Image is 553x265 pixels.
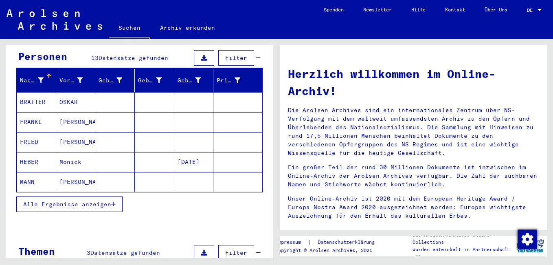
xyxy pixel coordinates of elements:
[56,112,96,132] mat-cell: [PERSON_NAME]
[174,69,214,92] mat-header-cell: Geburtsdatum
[275,247,384,254] p: Copyright © Arolsen Archives, 2021
[59,74,95,87] div: Vorname
[288,65,539,99] h1: Herzlich willkommen im Online-Archiv!
[217,76,240,85] div: Prisoner #
[17,112,56,132] mat-cell: FRANKL
[138,74,174,87] div: Geburt‏
[17,152,56,172] mat-cell: HEBER
[56,92,96,112] mat-cell: OSKAR
[413,231,513,246] p: Die Arolsen Archives Online-Collections
[18,244,55,258] div: Themen
[413,246,513,261] p: wurden entwickelt in Partnerschaft mit
[275,238,384,247] div: |
[178,76,201,85] div: Geburtsdatum
[288,163,539,189] p: Ein großer Teil der rund 30 Millionen Dokumente ist inzwischen im Online-Archiv der Arolsen Archi...
[18,49,67,64] div: Personen
[275,238,307,247] a: Impressum
[515,236,546,256] img: yv_logo.png
[213,69,262,92] mat-header-cell: Prisoner #
[20,76,44,85] div: Nachname
[56,132,96,152] mat-cell: [PERSON_NAME]
[17,132,56,152] mat-cell: FRIED
[95,69,135,92] mat-header-cell: Geburtsname
[288,194,539,220] p: Unser Online-Archiv ist 2020 mit dem European Heritage Award / Europa Nostra Award 2020 ausgezeic...
[225,54,247,62] span: Filter
[17,172,56,192] mat-cell: MANN
[99,54,168,62] span: Datensätze gefunden
[56,172,96,192] mat-cell: [PERSON_NAME]
[99,76,122,85] div: Geburtsname
[99,74,134,87] div: Geburtsname
[178,74,213,87] div: Geburtsdatum
[288,106,539,157] p: Die Arolsen Archives sind ein internationales Zentrum über NS-Verfolgung mit dem weltweit umfasse...
[87,249,90,256] span: 3
[56,152,96,172] mat-cell: Monick
[518,230,537,249] img: Zustimmung ändern
[311,238,384,247] a: Datenschutzerklärung
[7,9,102,30] img: Arolsen_neg.svg
[17,92,56,112] mat-cell: BRATTER
[174,152,214,172] mat-cell: [DATE]
[218,50,254,66] button: Filter
[17,69,56,92] mat-header-cell: Nachname
[16,197,123,212] button: Alle Ergebnisse anzeigen
[150,18,225,38] a: Archiv erkunden
[138,76,162,85] div: Geburt‏
[217,74,252,87] div: Prisoner #
[91,54,99,62] span: 13
[23,201,111,208] span: Alle Ergebnisse anzeigen
[56,69,96,92] mat-header-cell: Vorname
[59,76,83,85] div: Vorname
[527,7,536,13] span: DE
[218,245,254,261] button: Filter
[90,249,160,256] span: Datensätze gefunden
[135,69,174,92] mat-header-cell: Geburt‏
[109,18,150,39] a: Suchen
[225,249,247,256] span: Filter
[20,74,56,87] div: Nachname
